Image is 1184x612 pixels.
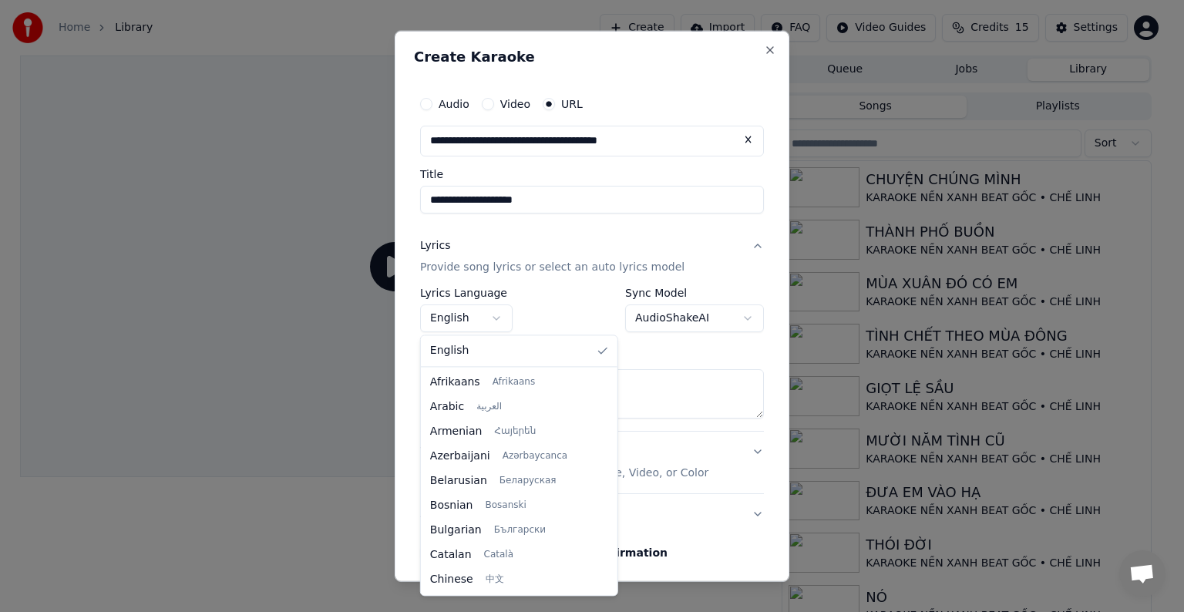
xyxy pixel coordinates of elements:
[430,449,490,464] span: Azerbaijani
[476,401,502,413] span: العربية
[485,499,526,512] span: Bosanski
[494,524,546,536] span: Български
[430,424,483,439] span: Armenian
[430,498,473,513] span: Bosnian
[493,376,536,388] span: Afrikaans
[430,572,473,587] span: Chinese
[499,475,557,487] span: Беларуская
[430,523,482,538] span: Bulgarian
[486,573,504,586] span: 中文
[430,399,464,415] span: Arabic
[503,450,567,462] span: Azərbaycanca
[430,375,480,390] span: Afrikaans
[494,425,536,438] span: Հայերեն
[484,549,513,561] span: Català
[430,547,472,563] span: Catalan
[430,473,487,489] span: Belarusian
[430,343,469,358] span: English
